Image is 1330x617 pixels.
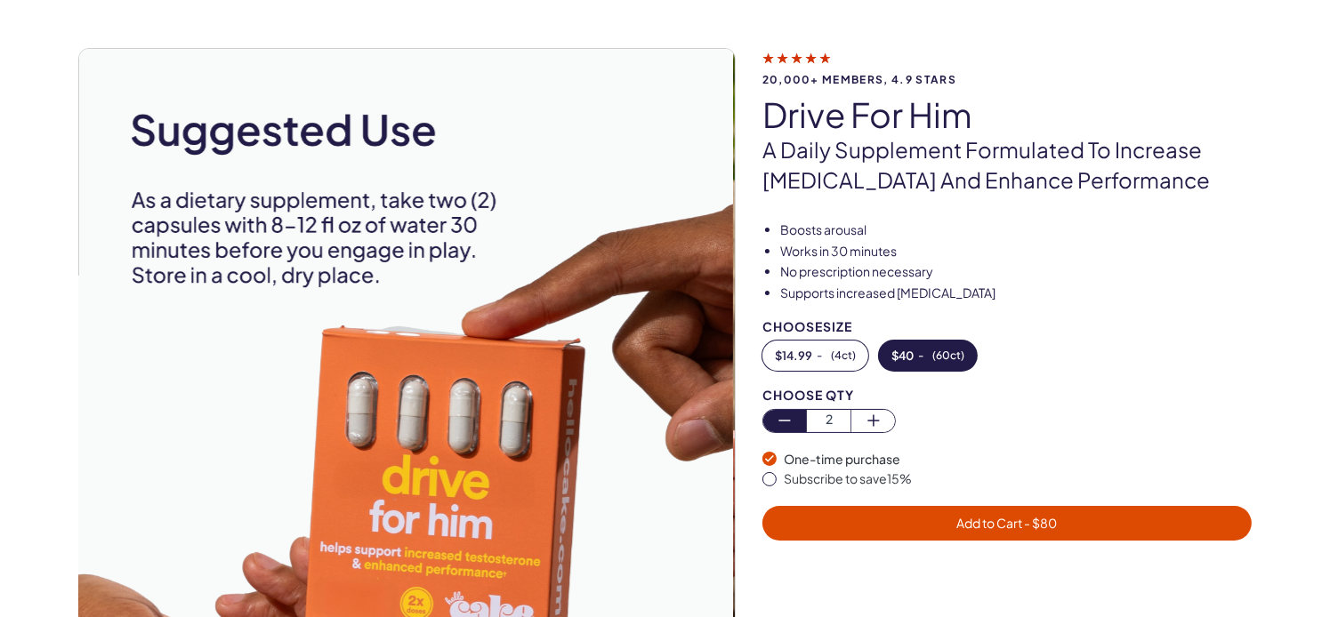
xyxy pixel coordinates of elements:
span: Add to Cart [957,515,1058,531]
button: - [762,341,868,371]
p: A daily supplement formulated to increase [MEDICAL_DATA] and enhance performance [762,135,1253,195]
span: $ 40 [891,349,914,362]
button: Add to Cart - $80 [762,506,1253,541]
a: 20,000+ members, 4.9 stars [762,50,1253,85]
div: Choose Qty [762,389,1253,402]
span: 20,000+ members, 4.9 stars [762,74,1253,85]
span: 2 [807,410,850,430]
h1: drive for him [762,96,1253,133]
li: Works in 30 minutes [780,243,1253,260]
span: ( 60ct ) [932,349,964,362]
div: Subscribe to save 15 % [784,470,1253,488]
span: ( 4ct ) [831,349,856,362]
div: Choose Size [762,320,1253,333]
button: - [879,341,977,371]
span: - $ 80 [1023,515,1058,531]
li: Boosts arousal [780,221,1253,239]
li: Supports increased [MEDICAL_DATA] [780,284,1253,302]
span: $ 14.99 [775,349,812,362]
li: No prescription necessary [780,263,1253,281]
div: One-time purchase [784,451,1253,469]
